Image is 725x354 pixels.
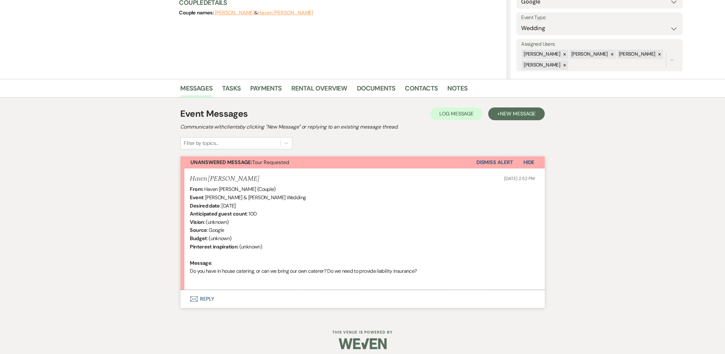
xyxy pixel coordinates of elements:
[291,83,347,97] a: Rental Overview
[521,40,678,49] label: Assigned Users:
[190,227,207,233] b: Source
[250,83,282,97] a: Payments
[190,260,212,266] b: Message
[258,10,313,15] button: Haven [PERSON_NAME]
[191,159,252,166] strong: Unanswered Message:
[190,210,247,217] b: Anticipated guest count
[190,175,259,183] h5: Haven [PERSON_NAME]
[181,156,476,169] button: Unanswered Message:Tour Requested
[181,107,248,121] h1: Event Messages
[569,50,609,59] div: [PERSON_NAME]
[522,50,561,59] div: [PERSON_NAME]
[181,123,545,131] h2: Communicate with clients by clicking "New Message" or replying to an existing message thread.
[447,83,467,97] a: Notes
[521,13,678,22] label: Event Type:
[190,186,202,193] b: From
[190,202,220,209] b: Desired date
[190,185,535,283] div: : Haven [PERSON_NAME] (Couple) : [PERSON_NAME] & [PERSON_NAME] Wedding : [DATE] : 100 : (unknown)...
[190,235,207,242] b: Budget
[179,9,215,16] span: Couple names:
[357,83,396,97] a: Documents
[439,110,474,117] span: Log Message
[190,243,238,250] b: Pinterest inspiration
[190,219,204,225] b: Vision
[181,290,545,308] button: Reply
[476,156,513,169] button: Dismiss Alert
[513,156,545,169] button: Hide
[522,60,561,70] div: [PERSON_NAME]
[500,110,536,117] span: New Message
[190,194,204,201] b: Event
[184,139,218,147] div: Filter by topics...
[222,83,241,97] a: Tasks
[215,10,255,15] button: [PERSON_NAME]
[523,159,535,166] span: Hide
[215,10,313,16] span: &
[181,83,213,97] a: Messages
[430,107,482,120] button: Log Message
[488,107,544,120] button: +New Message
[617,50,656,59] div: [PERSON_NAME]
[405,83,438,97] a: Contacts
[191,159,289,166] span: Tour Requested
[504,176,535,181] span: [DATE] 2:52 PM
